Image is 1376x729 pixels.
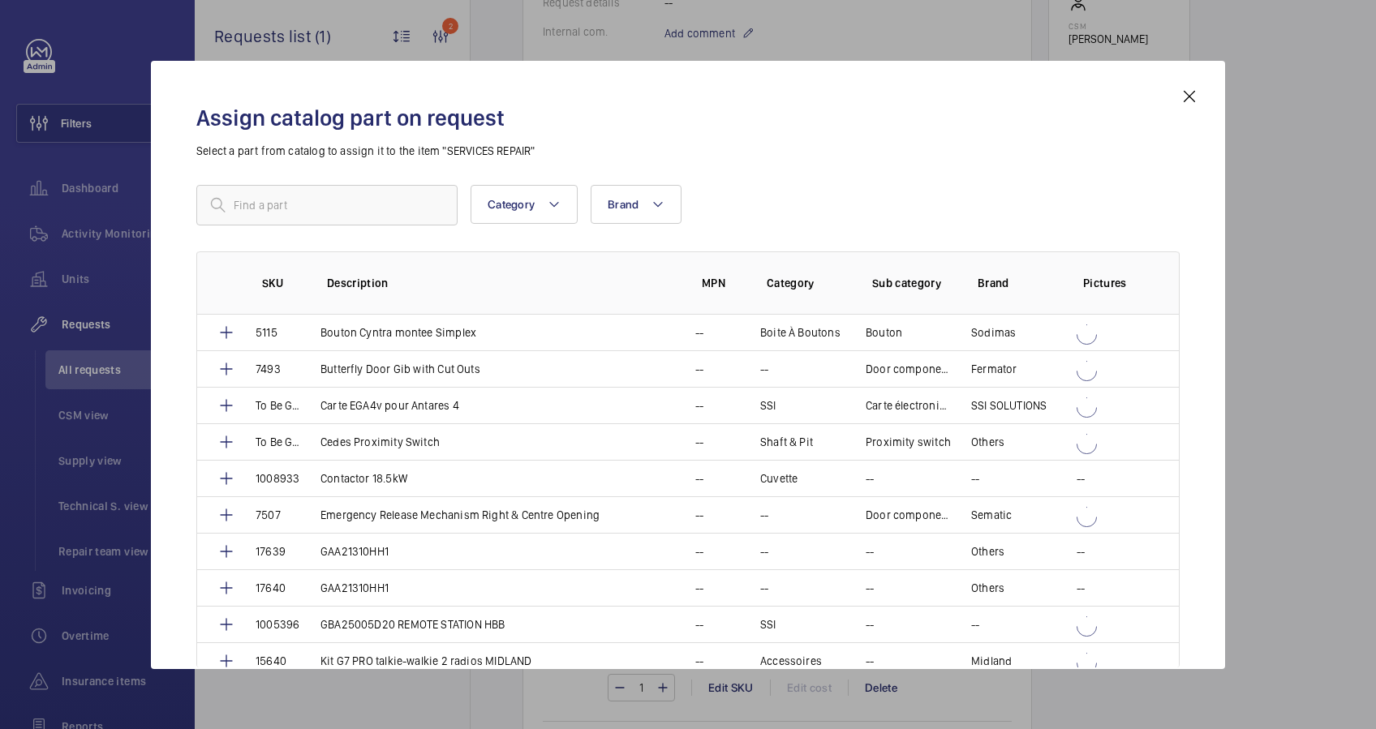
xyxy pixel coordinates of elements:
p: MPN [702,275,741,291]
p: Proximity switch [866,434,951,450]
p: -- [695,324,703,341]
p: Brand [978,275,1057,291]
p: SSI [760,616,776,633]
p: Fermator [971,361,1017,377]
p: -- [760,361,768,377]
p: To Be Generated [256,434,301,450]
p: -- [695,507,703,523]
p: -- [695,653,703,669]
p: -- [866,580,874,596]
p: 5115 [256,324,277,341]
p: GAA21310HH1 [320,543,389,560]
p: 15640 [256,653,286,669]
p: Others [971,543,1004,560]
h2: Assign catalog part on request [196,103,1180,133]
p: Midland [971,653,1012,669]
p: Others [971,434,1004,450]
p: 17639 [256,543,286,560]
p: 7493 [256,361,281,377]
p: -- [695,580,703,596]
p: Shaft & Pit [760,434,813,450]
p: -- [695,434,703,450]
p: Accessoires [760,653,822,669]
p: SSI [760,397,776,414]
p: -- [695,397,703,414]
span: Category [488,198,535,211]
button: Brand [591,185,682,224]
p: -- [971,470,979,487]
p: Bouton [866,324,902,341]
p: -- [866,543,874,560]
p: GBA25005D20 REMOTE STATION HBB [320,616,505,633]
p: -- [1077,543,1085,560]
p: 7507 [256,507,281,523]
p: Carte électronique [866,397,952,414]
p: -- [866,653,874,669]
p: Sodimas [971,324,1016,341]
p: Boite À Boutons [760,324,841,341]
p: -- [971,616,979,633]
p: Emergency Release Mechanism Right & Centre Opening [320,507,600,523]
p: Kit G7 PRO talkie-walkie 2 radios MIDLAND [320,653,531,669]
p: Sematic [971,507,1012,523]
p: Sub category [872,275,952,291]
p: Carte EGA4v pour Antares 4 [320,397,459,414]
p: Others [971,580,1004,596]
p: 1005396 [256,616,299,633]
p: Category [767,275,846,291]
p: -- [866,470,874,487]
p: -- [695,470,703,487]
p: Cedes Proximity Switch [320,434,440,450]
span: Brand [608,198,639,211]
p: Butterfly Door Gib with Cut Outs [320,361,480,377]
p: Contactor 18.5kW [320,470,407,487]
p: GAA21310HH1 [320,580,389,596]
p: -- [866,616,874,633]
input: Find a part [196,185,458,225]
p: -- [760,580,768,596]
button: Category [471,185,578,224]
p: -- [695,361,703,377]
p: SKU [262,275,301,291]
p: -- [695,616,703,633]
p: To Be Generated [256,397,301,414]
p: -- [760,507,768,523]
p: 1008933 [256,470,299,487]
p: Select a part from catalog to assign it to the item "SERVICES REPAIR" [196,143,1180,159]
p: -- [760,543,768,560]
p: -- [695,543,703,560]
p: -- [1077,470,1085,487]
p: Cuvette [760,470,798,487]
p: Description [327,275,676,291]
p: Door components [866,507,952,523]
p: Bouton Cyntra montee Simplex [320,324,476,341]
p: Pictures [1083,275,1146,291]
p: SSI SOLUTIONS [971,397,1047,414]
p: 17640 [256,580,286,596]
p: Door components [866,361,952,377]
p: -- [1077,580,1085,596]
